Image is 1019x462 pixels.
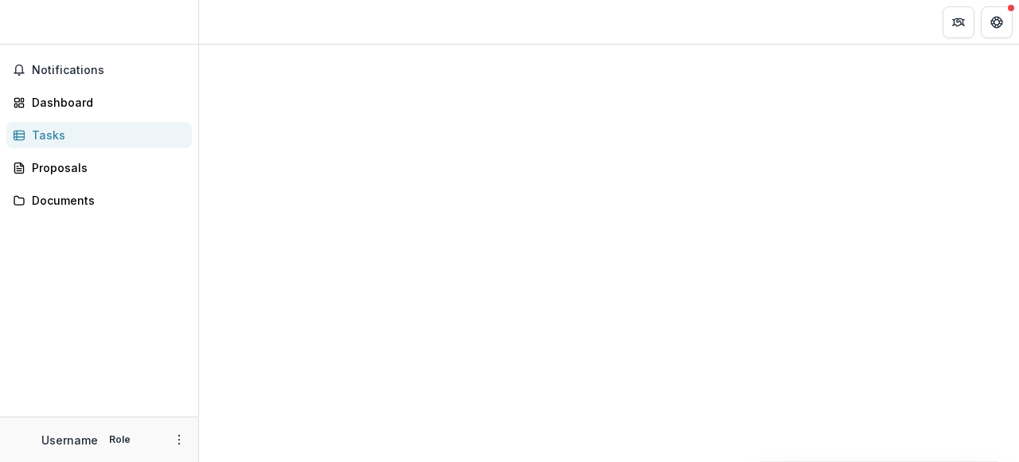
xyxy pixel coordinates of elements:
[981,6,1013,38] button: Get Help
[6,89,192,115] a: Dashboard
[6,187,192,213] a: Documents
[170,430,189,449] button: More
[6,155,192,181] a: Proposals
[32,159,179,176] div: Proposals
[41,432,98,448] p: Username
[32,64,185,77] span: Notifications
[32,192,179,209] div: Documents
[104,433,135,447] p: Role
[6,57,192,83] button: Notifications
[32,127,179,143] div: Tasks
[32,94,179,111] div: Dashboard
[943,6,974,38] button: Partners
[6,122,192,148] a: Tasks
